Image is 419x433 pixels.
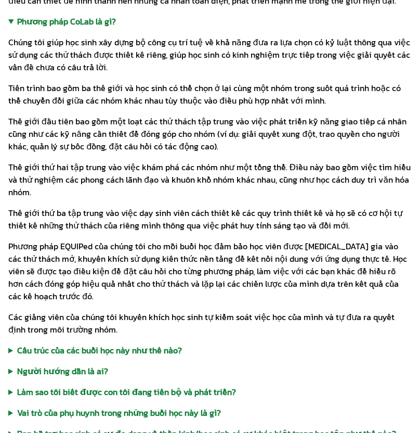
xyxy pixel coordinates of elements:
[8,344,411,356] summary: Cấu trúc của các buổi học này như thế nào?
[8,161,411,198] font: Thế giới thứ hai tập trung vào việc khám phá các nhóm như một tổng thể. Điều này bao gồm việc tìm...
[8,207,402,232] font: Thế giới thứ ba tập trung vào việc dạy sinh viên cách thiết kế các quy trình thiết kế và họ sẽ có...
[8,82,401,107] font: Tiến trình bao gồm ba thế giới và học sinh có thể chọn ở lại cùng một nhóm trong suốt quá trình h...
[17,15,116,28] font: Phương pháp CoLab là gì?
[17,386,236,398] font: Làm sao tôi biết được con tôi đang tiến bộ và phát triển?
[17,365,108,377] font: Người hướng dẫn là ai?
[17,344,182,356] font: Cấu trúc của các buổi học này như thế nào?
[8,311,395,336] font: Các giảng viên của chúng tôi khuyến khích học sinh tự kiểm soát việc học của mình và tự đưa ra qu...
[8,406,411,419] summary: Vai trò của phụ huynh trong những buổi học này là gì?
[8,240,407,302] font: Phương pháp EQUIPed của chúng tôi cho mỗi buổi học đảm bảo học viên được [MEDICAL_DATA] gia vào c...
[8,365,411,377] summary: Người hướng dẫn là ai?
[8,386,411,398] summary: Làm sao tôi biết được con tôi đang tiến bộ và phát triển?
[8,115,407,152] font: Thế giới đầu tiên bao gồm một loạt các thử thách tập trung vào việc phát triển kỹ năng giao tiếp ...
[17,406,221,419] font: Vai trò của phụ huynh trong những buổi học này là gì?
[8,36,410,73] font: Chúng tôi giúp học sinh xây dựng bộ công cụ trí tuệ về khả năng đưa ra lựa chọn có kỷ luật thông ...
[8,15,411,28] summary: Phương pháp CoLab là gì?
